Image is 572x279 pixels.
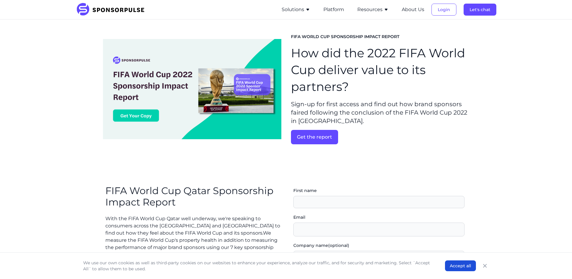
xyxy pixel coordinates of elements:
[481,262,489,270] button: Close
[357,6,389,13] button: Resources
[431,7,456,12] a: Login
[464,7,496,12] a: Let's chat
[291,130,338,144] button: Get the report
[76,3,149,16] img: SponsorPulse
[291,100,469,125] p: Sign-up for first access and find out how brand sponsors faired following the conclusion of the F...
[293,214,465,220] label: Email
[402,6,424,13] button: About Us
[83,260,433,272] p: We use our own cookies as well as third-party cookies on our websites to enhance your experience,...
[291,34,399,40] span: FIFA WORLD CUP SPONSORSHIP IMPACT REPORT
[293,242,465,248] label: Company name (optional)
[323,6,344,13] button: Platform
[282,6,310,13] button: Solutions
[464,4,496,16] button: Let's chat
[323,7,344,12] a: Platform
[293,187,465,193] label: First name
[103,34,281,144] img: FIFA World Cup 2022 Sponsorship Impact Report
[105,215,281,258] p: With the FIFA World Cup Qatar well underway, we're speaking to consumers across the [GEOGRAPHIC_D...
[445,260,476,271] button: Accept all
[402,7,424,12] a: About Us
[105,185,281,208] h2: FIFA World Cup Qatar Sponsorship Impact Report
[291,45,469,95] h1: How did the 2022 FIFA World Cup deliver value to its partners?
[291,130,469,144] a: Get the report
[431,4,456,16] button: Login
